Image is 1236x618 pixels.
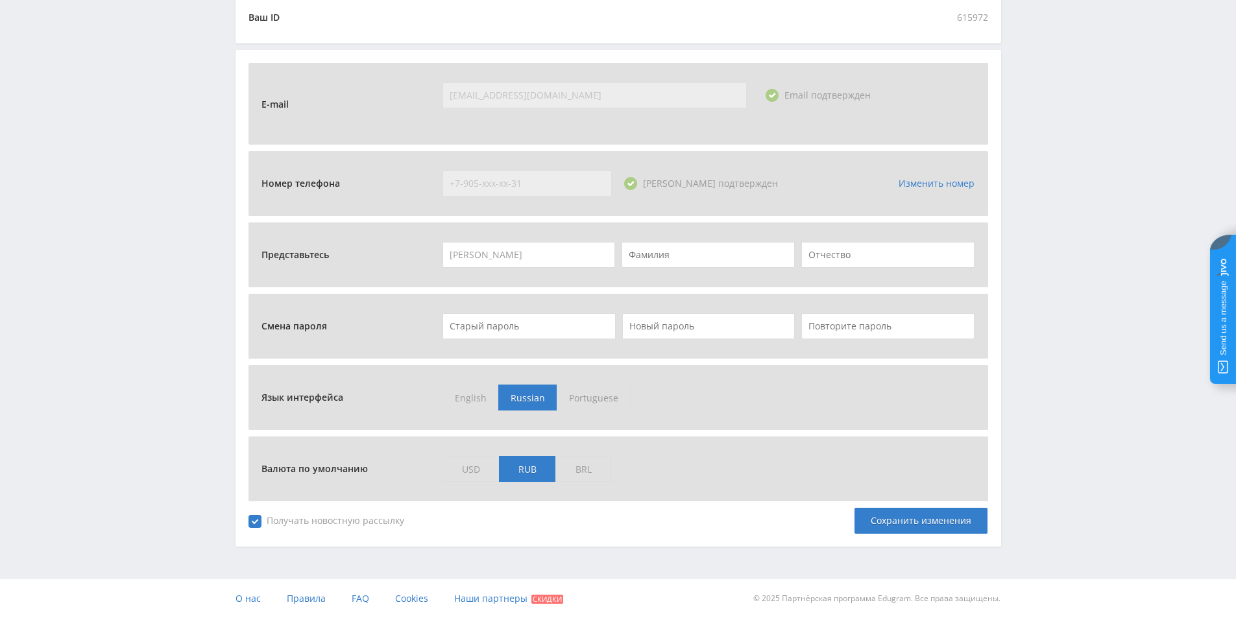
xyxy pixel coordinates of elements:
input: Имя [442,242,615,268]
a: О нас [236,579,261,618]
input: Фамилия [622,242,795,268]
span: Portuguese [557,385,631,410]
span: BRL [555,456,612,482]
span: Наши партнеры [454,592,527,604]
span: Получать новостную рассылку [248,515,404,528]
span: FAQ [352,592,369,604]
div: Ваш ID [248,12,280,23]
div: © 2025 Партнёрская программа Edugram. Все права защищены. [624,579,1000,618]
span: Номер телефона [261,171,346,196]
a: Изменить номер [899,177,975,189]
span: Email подтвержден [784,89,871,101]
div: Сохранить изменения [854,508,988,534]
a: Наши партнеры Скидки [454,579,563,618]
span: Cookies [395,592,428,604]
span: RUB [499,456,555,482]
a: Правила [287,579,326,618]
span: [PERSON_NAME] подтвержден [643,177,778,189]
input: Отчество [801,242,975,268]
span: Валюта по умолчанию [261,456,374,482]
span: Правила [287,592,326,604]
input: Новый пароль [622,313,795,339]
span: E-mail [261,91,295,117]
span: Язык интерфейса [261,385,350,410]
span: Скидки [531,595,563,604]
span: 615972 [957,5,988,30]
span: О нас [236,592,261,604]
span: USD [442,456,499,482]
span: Представьтесь [261,242,335,268]
span: English [442,385,498,410]
input: Старый пароль [442,313,616,339]
span: Russian [498,385,557,410]
a: Cookies [395,579,428,618]
span: Смена пароля [261,313,333,339]
a: FAQ [352,579,369,618]
input: Повторите пароль [801,313,975,339]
